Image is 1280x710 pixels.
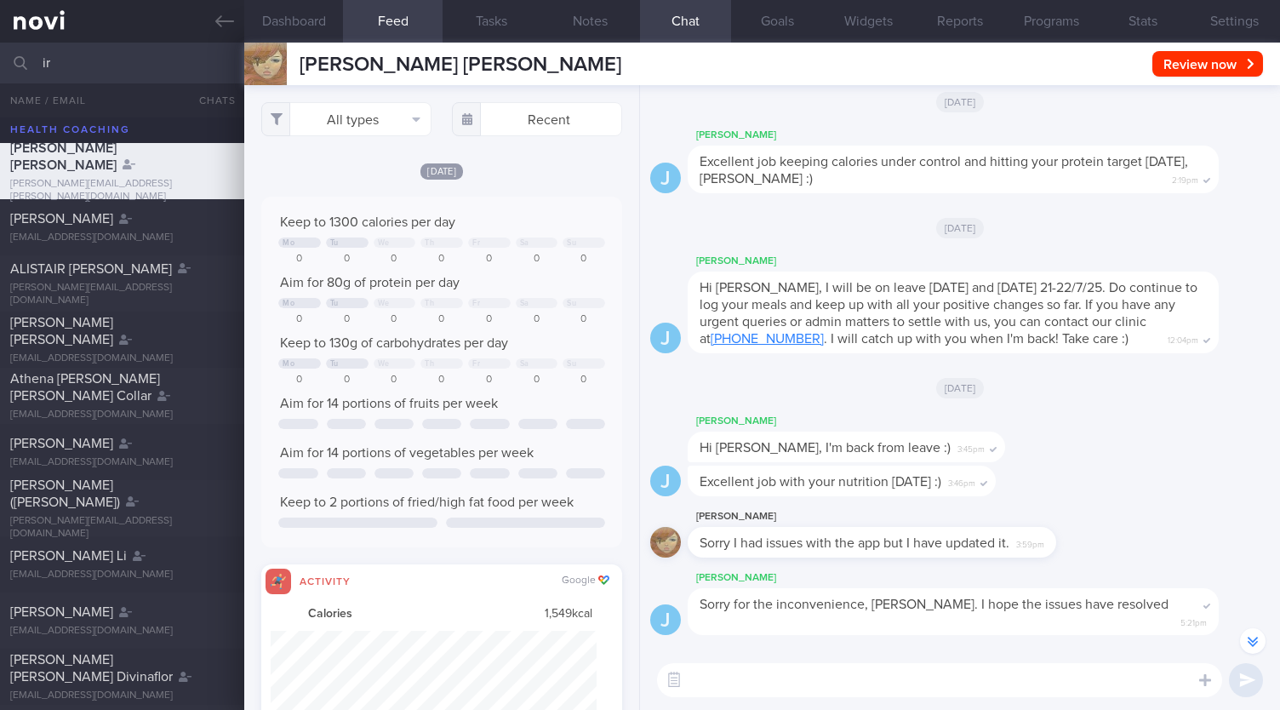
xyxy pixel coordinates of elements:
span: [PERSON_NAME] [10,437,113,450]
div: 0 [374,374,416,386]
div: [PERSON_NAME] [688,251,1270,272]
span: Aim for 14 portions of vegetables per week [280,446,534,460]
span: [PERSON_NAME] Li [10,549,127,563]
div: [EMAIL_ADDRESS][DOMAIN_NAME] [10,569,234,581]
div: Fr [472,359,480,369]
div: Fr [472,299,480,308]
div: [PERSON_NAME] [688,568,1270,588]
span: ALISTAIR [PERSON_NAME] [10,262,172,276]
span: [PERSON_NAME] [PERSON_NAME] [10,141,117,172]
div: [EMAIL_ADDRESS][DOMAIN_NAME] [10,690,234,702]
span: Hi [PERSON_NAME], I will be on leave [DATE] and [DATE] 21-22/7/25. Do continue to log your meals ... [700,281,1197,346]
span: [PERSON_NAME] [PERSON_NAME] [10,316,113,346]
div: [EMAIL_ADDRESS][DOMAIN_NAME] [10,232,234,244]
div: 0 [516,313,558,326]
div: 0 [516,374,558,386]
div: We [378,299,390,308]
div: 0 [563,313,605,326]
div: Tu [330,299,339,308]
div: Sa [520,359,529,369]
span: 5:21pm [1180,613,1207,629]
div: Fr [472,238,480,248]
div: 0 [563,253,605,266]
div: 0 [374,313,416,326]
span: 3:45pm [957,439,985,455]
span: Keep to 1300 calories per day [280,215,455,229]
span: [PERSON_NAME] ([PERSON_NAME]) [10,478,120,509]
div: Th [425,299,434,308]
div: [PERSON_NAME] [688,411,1056,432]
button: Chats [176,83,244,117]
span: Excellent job keeping calories under control and hitting your protein target [DATE], [PERSON_NAME... [700,155,1188,186]
span: [PERSON_NAME] [10,212,113,226]
div: [PERSON_NAME][EMAIL_ADDRESS][DOMAIN_NAME] [10,282,234,307]
div: 0 [326,253,369,266]
div: Tu [330,359,339,369]
div: Su [567,359,576,369]
span: Sorry I had issues with the app but I have updated it. [700,536,1009,550]
div: Sa [520,238,529,248]
div: 0 [420,374,463,386]
div: [PERSON_NAME] [688,507,1107,527]
span: Aim for 80g of protein per day [280,276,460,289]
div: 0 [516,253,558,266]
div: [EMAIL_ADDRESS][DOMAIN_NAME] [10,625,234,638]
div: 0 [468,313,511,326]
div: 0 [468,374,511,386]
button: Review now [1152,51,1263,77]
span: Aim for 14 portions of fruits per week [280,397,498,410]
div: Mo [283,238,294,248]
div: Tu [330,238,339,248]
div: 0 [374,253,416,266]
div: We [378,238,390,248]
span: Sorry for the inconvenience, [PERSON_NAME]. I hope the issues have resolved [700,598,1169,611]
div: J [650,163,681,194]
button: All types [261,102,431,136]
div: 0 [326,374,369,386]
div: 0 [326,313,369,326]
div: Mo [283,299,294,308]
div: 0 [278,313,321,326]
div: [PERSON_NAME][EMAIL_ADDRESS][DOMAIN_NAME] [10,515,234,541]
div: 0 [278,253,321,266]
div: We [378,359,390,369]
span: [DATE] [936,92,985,112]
span: Excellent job with your nutrition [DATE] :) [700,475,941,489]
div: 0 [468,253,511,266]
span: Keep to 130g of carbohydrates per day [280,336,508,350]
span: 2:19pm [1172,170,1198,186]
div: 0 [420,253,463,266]
a: [PHONE_NUMBER] [711,332,824,346]
div: [EMAIL_ADDRESS][DOMAIN_NAME] [10,456,234,469]
div: 0 [420,313,463,326]
div: [EMAIL_ADDRESS][DOMAIN_NAME] [10,409,234,421]
span: Hi [PERSON_NAME], I'm back from leave :) [700,441,951,455]
span: 12:04pm [1168,330,1198,346]
div: 0 [563,374,605,386]
div: Th [425,359,434,369]
div: Sa [520,299,529,308]
span: [DATE] [420,163,463,180]
div: Google [562,575,609,587]
div: [PERSON_NAME] [688,125,1270,146]
span: 1,549 kcal [545,607,592,622]
div: [PERSON_NAME][EMAIL_ADDRESS][PERSON_NAME][DOMAIN_NAME] [10,178,234,203]
div: J [650,604,681,636]
span: [PERSON_NAME] [10,605,113,619]
div: Activity [291,573,359,587]
div: Su [567,299,576,308]
div: Mo [283,359,294,369]
div: Su [567,238,576,248]
span: [DATE] [936,378,985,398]
span: 3:46pm [948,473,975,490]
div: J [650,466,681,497]
span: [PERSON_NAME] [PERSON_NAME] [300,54,621,75]
span: Athena [PERSON_NAME] [PERSON_NAME] Collar [10,372,160,403]
div: [EMAIL_ADDRESS][DOMAIN_NAME] [10,352,234,365]
span: 3:59pm [1016,535,1044,551]
strong: Calories [308,607,352,622]
span: Keep to 2 portions of fried/high fat food per week [280,495,574,509]
div: 0 [278,374,321,386]
div: Th [425,238,434,248]
span: [DATE] [936,218,985,238]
